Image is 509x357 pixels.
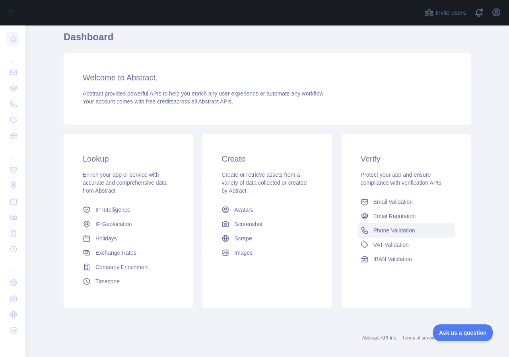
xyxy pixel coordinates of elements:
[357,238,455,252] a: VAT Validation
[6,48,19,64] div: ...
[80,274,177,289] a: Timezone
[373,212,416,220] span: Email Reputation
[80,203,177,217] a: IP Intelligence
[95,263,149,271] span: Company Enrichment
[362,335,398,341] a: Abstract API Inc.
[234,249,253,257] span: Images
[6,145,19,161] div: ...
[83,72,452,83] h3: Welcome to Abstract.
[373,198,413,206] span: Email Validation
[83,172,167,194] span: Enrich your app or service with accurate and comprehensive data from Abstract
[80,217,177,231] a: IP Geolocation
[423,6,468,19] button: Invite users
[64,31,471,50] h1: Dashboard
[218,246,316,260] a: Images
[80,246,177,260] a: Exchange Rates
[218,231,316,246] a: Scrape
[83,90,325,97] span: Abstract provides powerful APIs to help you enrich any user experience or automate any workflow.
[83,153,174,164] h3: Lookup
[80,260,177,274] a: Company Enrichment
[95,277,120,285] span: Timezone
[95,220,132,228] span: IP Geolocation
[357,223,455,238] a: Phone Validation
[435,8,466,18] span: Invite users
[361,172,441,186] span: Protect your app and ensure compliance with verification APIs
[218,203,316,217] a: Avatars
[221,153,313,164] h3: Create
[373,241,409,249] span: VAT Validation
[6,258,19,274] div: ...
[95,234,117,242] span: Holidays
[95,249,136,257] span: Exchange Rates
[80,231,177,246] a: Holidays
[218,217,316,231] a: Screenshot
[402,335,437,341] a: Terms of service
[373,255,412,263] span: IBAN Validation
[373,226,415,234] span: Phone Validation
[357,209,455,223] a: Email Reputation
[234,220,262,228] span: Screenshot
[221,172,307,194] span: Create or retrieve assets from a variety of data collected or created by Abtract
[234,234,252,242] span: Scrape
[357,195,455,209] a: Email Validation
[146,98,173,105] span: free credits
[361,153,452,164] h3: Verify
[433,324,493,341] iframe: Toggle Customer Support
[95,206,130,214] span: IP Intelligence
[83,98,233,105] span: Your account comes with across all Abstract APIs.
[234,206,253,214] span: Avatars
[357,252,455,266] a: IBAN Validation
